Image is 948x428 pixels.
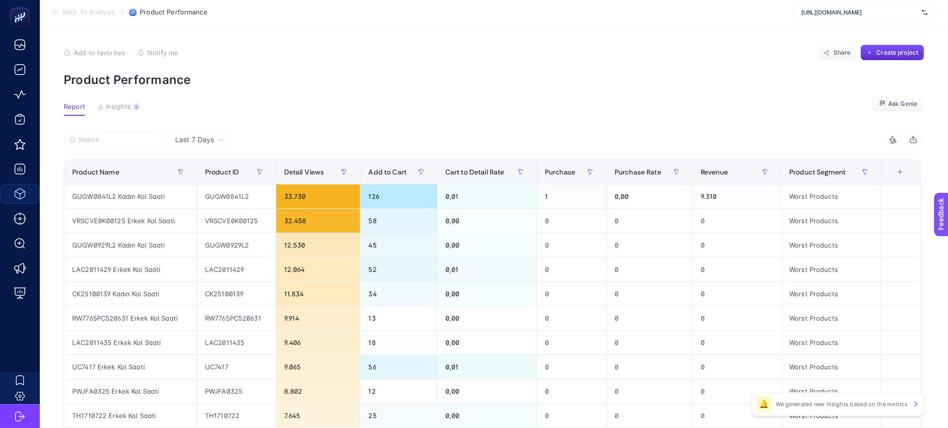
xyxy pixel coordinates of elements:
[437,355,536,379] div: 0,01
[437,282,536,306] div: 0,00
[545,168,575,176] span: Purchase
[891,168,910,176] div: +
[276,331,360,354] div: 9.406
[276,282,360,306] div: 11.834
[197,184,276,208] div: GUGW0841L2
[147,49,178,57] span: Notify me
[781,233,881,257] div: Worst Products
[537,306,606,330] div: 0
[360,306,436,330] div: 13
[615,168,661,176] span: Purchase Rate
[537,379,606,403] div: 0
[64,184,197,208] div: GUGW0841L2 Kadın Kol Saati
[818,45,856,61] button: Share
[834,49,851,57] span: Share
[922,7,928,17] img: svg%3e
[607,282,692,306] div: 0
[64,355,197,379] div: UC7417 Erkek Kol Saati
[607,209,692,233] div: 0
[607,184,692,208] div: 0,00
[537,209,606,233] div: 0
[64,257,197,281] div: LAC2011429 Erkek Kol Saati
[607,306,692,330] div: 0
[6,3,38,11] span: Feedback
[64,73,924,87] p: Product Performance
[197,282,276,306] div: CK25100139
[360,233,436,257] div: 45
[693,355,781,379] div: 0
[437,233,536,257] div: 0,00
[360,379,436,403] div: 12
[889,168,897,190] div: 9 items selected
[607,257,692,281] div: 0
[276,306,360,330] div: 9.914
[781,184,881,208] div: Worst Products
[693,404,781,428] div: 0
[607,379,692,403] div: 0
[693,331,781,354] div: 0
[756,396,772,412] div: 🔔
[781,306,881,330] div: Worst Products
[872,96,924,112] button: Ask Genie
[140,8,207,16] span: Product Performance
[360,331,436,354] div: 18
[197,404,276,428] div: TH1710722
[106,103,131,111] span: Insights
[197,331,276,354] div: LAC2011435
[360,184,436,208] div: 126
[789,168,845,176] span: Product Segment
[437,306,536,330] div: 0,00
[537,282,606,306] div: 0
[537,331,606,354] div: 0
[121,8,123,16] span: /
[537,257,606,281] div: 0
[781,282,881,306] div: Worst Products
[197,233,276,257] div: GUGW0929L2
[133,103,140,111] div: 9
[693,233,781,257] div: 0
[64,233,197,257] div: GUGW0929L2 Kadın Kol Saati
[64,282,197,306] div: CK25100139 Kadın Kol Saati
[537,184,606,208] div: 1
[276,209,360,233] div: 32.458
[205,168,239,176] span: Product ID
[781,209,881,233] div: Worst Products
[197,257,276,281] div: LAC2011429
[693,209,781,233] div: 0
[360,355,436,379] div: 56
[781,355,881,379] div: Worst Products
[197,209,276,233] div: VRSCVE0K00125
[276,184,360,208] div: 33.730
[276,233,360,257] div: 12.530
[437,331,536,354] div: 0,00
[74,49,125,57] span: Add to favorites
[79,136,157,144] input: Search
[72,168,119,176] span: Product Name
[693,306,781,330] div: 0
[701,168,728,176] span: Revenue
[276,355,360,379] div: 9.065
[445,168,505,176] span: Cart to Detail Rate
[175,135,214,145] span: Last 7 Days
[197,355,276,379] div: UC7417
[64,379,197,403] div: PWJFA0325 Erkek Kol Saati
[693,184,781,208] div: 9.310
[693,282,781,306] div: 0
[197,306,276,330] div: RW7765PC520631
[781,257,881,281] div: Worst Products
[137,49,178,57] button: Notify me
[437,184,536,208] div: 0,01
[607,404,692,428] div: 0
[360,257,436,281] div: 52
[64,306,197,330] div: RW7765PC520631 Erkek Kol Saati
[781,379,881,403] div: Worst Products
[437,379,536,403] div: 0,00
[537,233,606,257] div: 0
[607,355,692,379] div: 0
[437,404,536,428] div: 0,00
[693,379,781,403] div: 0
[64,404,197,428] div: TH1710722 Erkek Kol Saati
[537,404,606,428] div: 0
[64,49,125,57] button: Add to favorites
[360,209,436,233] div: 58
